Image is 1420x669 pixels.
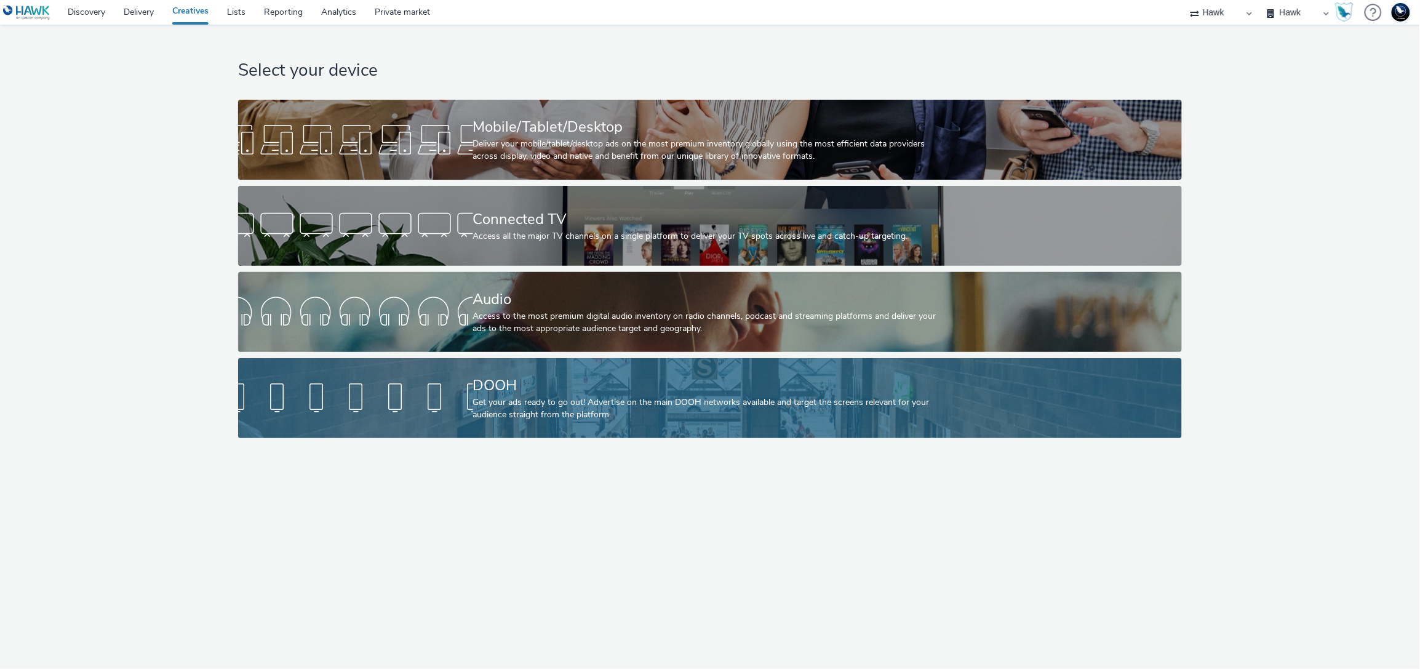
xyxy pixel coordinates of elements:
[3,5,50,20] img: undefined Logo
[1335,2,1354,22] img: Hawk Academy
[473,209,943,230] div: Connected TV
[1392,3,1410,22] img: Support Hawk
[238,272,1182,352] a: AudioAccess to the most premium digital audio inventory on radio channels, podcast and streaming ...
[473,116,943,138] div: Mobile/Tablet/Desktop
[473,310,943,335] div: Access to the most premium digital audio inventory on radio channels, podcast and streaming platf...
[1335,2,1358,22] a: Hawk Academy
[238,358,1182,438] a: DOOHGet your ads ready to go out! Advertise on the main DOOH networks available and target the sc...
[238,59,1182,82] h1: Select your device
[473,396,943,422] div: Get your ads ready to go out! Advertise on the main DOOH networks available and target the screen...
[238,100,1182,180] a: Mobile/Tablet/DesktopDeliver your mobile/tablet/desktop ads on the most premium inventory globall...
[473,138,943,163] div: Deliver your mobile/tablet/desktop ads on the most premium inventory globally using the most effi...
[238,186,1182,266] a: Connected TVAccess all the major TV channels on a single platform to deliver your TV spots across...
[473,289,943,310] div: Audio
[473,375,943,396] div: DOOH
[473,230,943,242] div: Access all the major TV channels on a single platform to deliver your TV spots across live and ca...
